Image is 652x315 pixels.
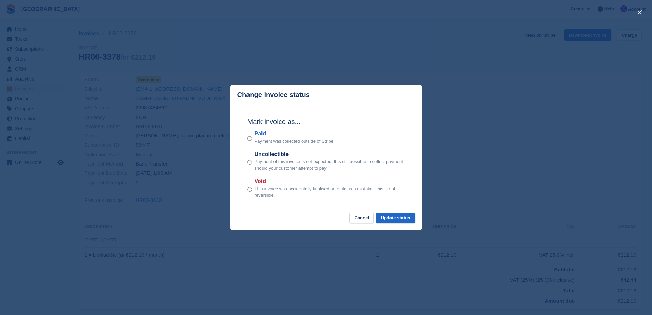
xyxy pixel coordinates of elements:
p: Change invoice status [237,91,310,99]
button: Update status [376,213,415,224]
p: Payment of this invoice is not expected. It is still possible to collect payment should your cust... [255,158,405,172]
label: Uncollectible [255,150,405,158]
button: close [634,7,645,18]
button: Cancel [349,213,374,224]
p: Payment was collected outside of Stripe. [255,138,335,145]
h2: Mark invoice as... [247,117,405,127]
p: This invoice was accidentally finalised or contains a mistake. This is not reversible. [255,185,405,199]
label: Void [255,177,405,185]
label: Paid [255,130,335,138]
